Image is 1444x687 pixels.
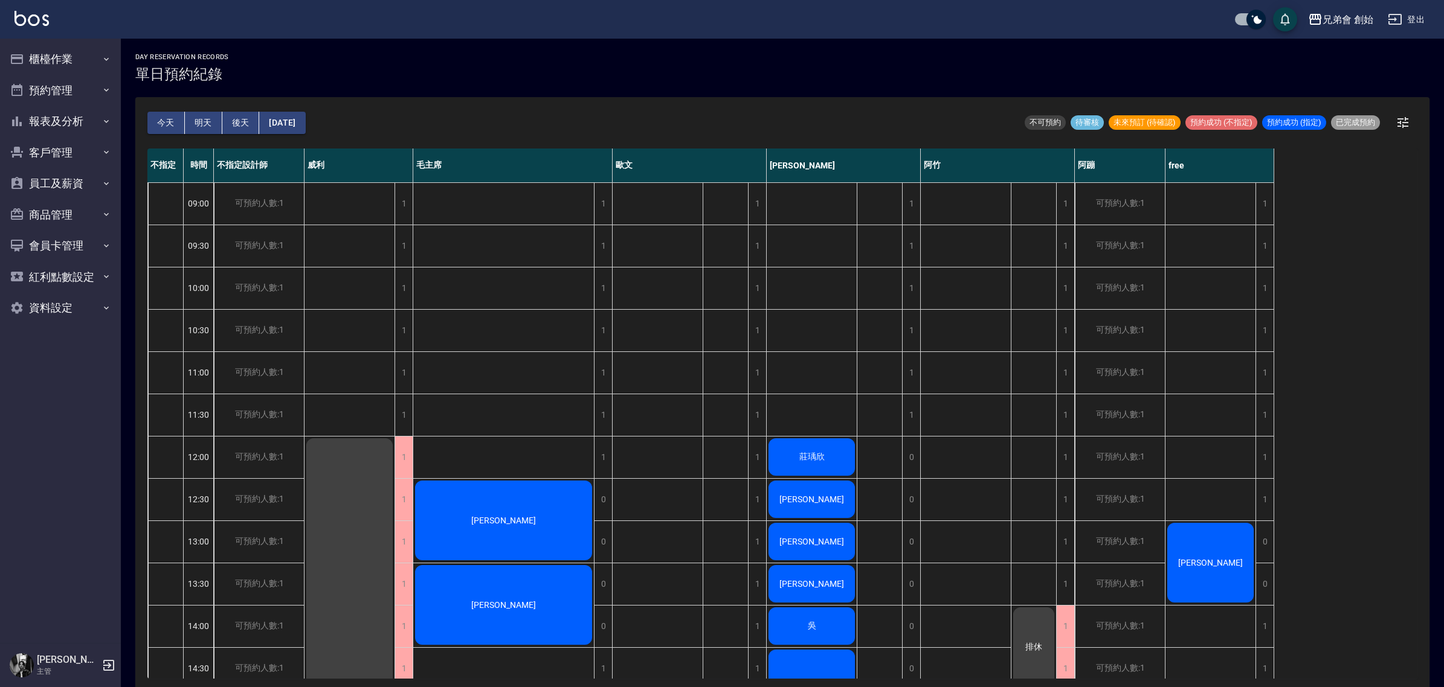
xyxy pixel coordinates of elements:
[5,106,116,137] button: 報表及分析
[1165,149,1274,182] div: free
[147,112,185,134] button: 今天
[1056,563,1074,605] div: 1
[748,267,766,309] div: 1
[1071,117,1104,128] span: 待審核
[5,261,116,293] button: 紅利點數設定
[748,225,766,267] div: 1
[1185,117,1257,128] span: 預約成功 (不指定)
[1255,225,1274,267] div: 1
[902,436,920,478] div: 0
[184,436,214,478] div: 12:00
[1075,606,1165,647] div: 可預約人數:1
[748,394,766,436] div: 1
[1075,225,1165,267] div: 可預約人數:1
[1255,606,1274,647] div: 1
[1056,436,1074,478] div: 1
[1075,352,1165,394] div: 可預約人數:1
[902,267,920,309] div: 1
[748,183,766,225] div: 1
[1255,310,1274,351] div: 1
[748,436,766,478] div: 1
[921,149,1075,182] div: 阿竹
[214,394,304,436] div: 可預約人數:1
[214,436,304,478] div: 可預約人數:1
[184,182,214,225] div: 09:00
[1383,8,1429,31] button: 登出
[777,494,846,504] span: [PERSON_NAME]
[767,149,921,182] div: [PERSON_NAME]
[214,149,305,182] div: 不指定設計師
[594,310,612,351] div: 1
[1056,267,1074,309] div: 1
[1262,117,1326,128] span: 預約成功 (指定)
[902,394,920,436] div: 1
[469,516,538,525] span: [PERSON_NAME]
[5,75,116,106] button: 預約管理
[594,183,612,225] div: 1
[902,225,920,267] div: 1
[1056,521,1074,563] div: 1
[1255,183,1274,225] div: 1
[748,563,766,605] div: 1
[748,352,766,394] div: 1
[222,112,260,134] button: 後天
[594,563,612,605] div: 0
[185,112,222,134] button: 明天
[902,563,920,605] div: 0
[135,66,229,83] h3: 單日預約紀錄
[1056,606,1074,647] div: 1
[902,183,920,225] div: 1
[147,149,184,182] div: 不指定
[777,579,846,589] span: [PERSON_NAME]
[395,225,413,267] div: 1
[1056,310,1074,351] div: 1
[1075,394,1165,436] div: 可預約人數:1
[748,310,766,351] div: 1
[902,352,920,394] div: 1
[37,654,98,666] h5: [PERSON_NAME]
[395,310,413,351] div: 1
[413,149,613,182] div: 毛主席
[395,436,413,478] div: 1
[214,267,304,309] div: 可預約人數:1
[1075,563,1165,605] div: 可預約人數:1
[259,112,305,134] button: [DATE]
[797,452,827,462] span: 莊瑀欣
[1273,7,1297,31] button: save
[135,53,229,61] h2: day Reservation records
[184,520,214,563] div: 13:00
[395,267,413,309] div: 1
[214,183,304,225] div: 可預約人數:1
[1331,117,1380,128] span: 已完成預約
[5,292,116,324] button: 資料設定
[395,563,413,605] div: 1
[5,168,116,199] button: 員工及薪資
[748,606,766,647] div: 1
[5,230,116,261] button: 會員卡管理
[305,149,413,182] div: 威利
[805,621,819,631] span: 吳
[1303,7,1378,32] button: 兄弟會 創始
[5,43,116,75] button: 櫃檯作業
[214,479,304,520] div: 可預約人數:1
[395,352,413,394] div: 1
[748,479,766,520] div: 1
[184,563,214,605] div: 13:30
[748,521,766,563] div: 1
[1075,183,1165,225] div: 可預約人數:1
[1323,12,1373,27] div: 兄弟會 創始
[184,149,214,182] div: 時間
[214,563,304,605] div: 可預約人數:1
[214,225,304,267] div: 可預約人數:1
[1075,479,1165,520] div: 可預約人數:1
[10,653,34,677] img: Person
[777,537,846,546] span: [PERSON_NAME]
[594,394,612,436] div: 1
[902,606,920,647] div: 0
[594,521,612,563] div: 0
[1075,436,1165,478] div: 可預約人數:1
[214,352,304,394] div: 可預約人數:1
[1075,149,1165,182] div: 阿蹦
[594,479,612,520] div: 0
[395,606,413,647] div: 1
